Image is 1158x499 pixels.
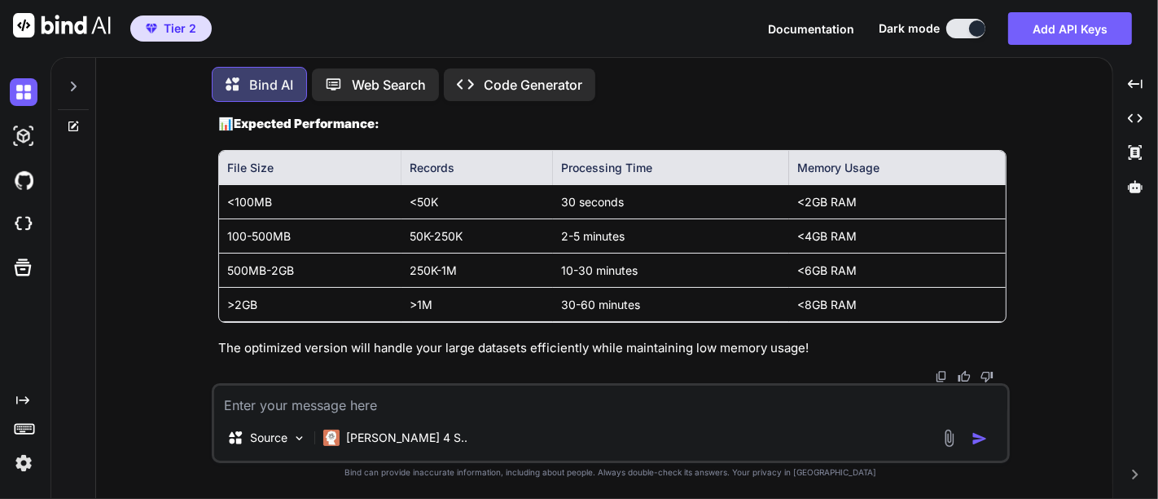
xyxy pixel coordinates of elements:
[789,219,1006,253] td: <4GB RAM
[10,210,37,238] img: cloudideIcon
[10,78,37,106] img: darkChat
[789,184,1006,219] td: <2GB RAM
[219,219,401,253] td: 100-500MB
[130,15,212,42] button: premiumTier 2
[250,430,287,446] p: Source
[323,430,340,446] img: Claude 4 Sonnet
[553,219,789,253] td: 2-5 minutes
[346,430,467,446] p: [PERSON_NAME] 4 S..
[958,370,971,383] img: like
[164,20,196,37] span: Tier 2
[292,431,306,445] img: Pick Models
[553,287,789,321] td: 30-60 minutes
[1008,12,1132,45] button: Add API Keys
[219,151,401,185] th: File Size
[219,287,401,321] td: >2GB
[212,466,1010,479] p: Bind can provide inaccurate information, including about people. Always double-check its answers....
[146,24,157,33] img: premium
[980,370,994,383] img: dislike
[789,287,1006,321] td: <8GB RAM
[219,184,401,219] td: <100MB
[789,151,1006,185] th: Memory Usage
[935,370,948,383] img: copy
[218,115,1007,134] h2: 📊
[401,219,554,253] td: 50K-250K
[553,253,789,287] td: 10-30 minutes
[940,429,958,448] img: attachment
[879,20,940,37] span: Dark mode
[401,253,554,287] td: 250K-1M
[352,75,426,95] p: Web Search
[10,122,37,150] img: darkAi-studio
[401,151,554,185] th: Records
[13,13,111,38] img: Bind AI
[10,166,37,194] img: githubDark
[401,184,554,219] td: <50K
[553,184,789,219] td: 30 seconds
[553,151,789,185] th: Processing Time
[219,253,401,287] td: 500MB-2GB
[768,20,854,38] button: Documentation
[10,449,37,477] img: settings
[249,75,293,95] p: Bind AI
[972,431,988,447] img: icon
[768,22,854,36] span: Documentation
[401,287,554,321] td: >1M
[218,339,1007,358] p: The optimized version will handle your large datasets efficiently while maintaining low memory us...
[484,75,582,95] p: Code Generator
[234,116,379,131] strong: Expected Performance:
[789,253,1006,287] td: <6GB RAM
